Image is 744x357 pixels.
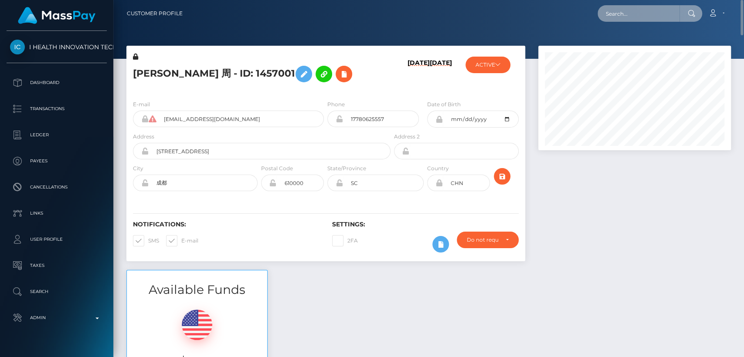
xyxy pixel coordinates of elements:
[467,236,498,243] div: Do not require
[465,57,510,73] button: ACTIVE
[7,176,107,198] a: Cancellations
[10,285,103,298] p: Search
[430,59,452,90] h6: [DATE]
[332,235,358,246] label: 2FA
[182,310,212,340] img: USD.png
[327,165,366,172] label: State/Province
[133,221,319,228] h6: Notifications:
[7,307,107,329] a: Admin
[7,43,107,51] span: I HEALTH INNOVATION TECH CORP
[7,281,107,303] a: Search
[7,202,107,224] a: Links
[127,4,183,23] a: Customer Profile
[149,115,156,122] i: Cannot communicate with payees of this client directly
[332,221,518,228] h6: Settings:
[10,76,103,89] p: Dashboard
[7,72,107,94] a: Dashboard
[7,98,107,120] a: Transactions
[327,101,345,108] label: Phone
[261,165,293,172] label: Postal Code
[10,128,103,141] p: Ledger
[427,101,461,108] label: Date of Birth
[133,133,154,141] label: Address
[457,232,518,248] button: Do not require
[598,5,679,22] input: Search...
[166,235,198,246] label: E-mail
[133,101,150,108] label: E-mail
[7,124,107,146] a: Ledger
[394,133,420,141] label: Address 2
[7,255,107,276] a: Taxes
[10,207,103,220] p: Links
[427,165,449,172] label: Country
[133,235,159,246] label: SMS
[10,311,103,324] p: Admin
[133,61,386,87] h5: [PERSON_NAME] 周 - ID: 1457001
[7,229,107,250] a: User Profile
[10,259,103,272] p: Taxes
[7,150,107,172] a: Payees
[10,233,103,246] p: User Profile
[18,7,95,24] img: MassPay Logo
[408,59,430,90] h6: [DATE]
[10,40,25,54] img: I HEALTH INNOVATION TECH CORP
[10,155,103,168] p: Payees
[133,165,143,172] label: City
[10,102,103,115] p: Transactions
[10,181,103,194] p: Cancellations
[127,281,267,298] h3: Available Funds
